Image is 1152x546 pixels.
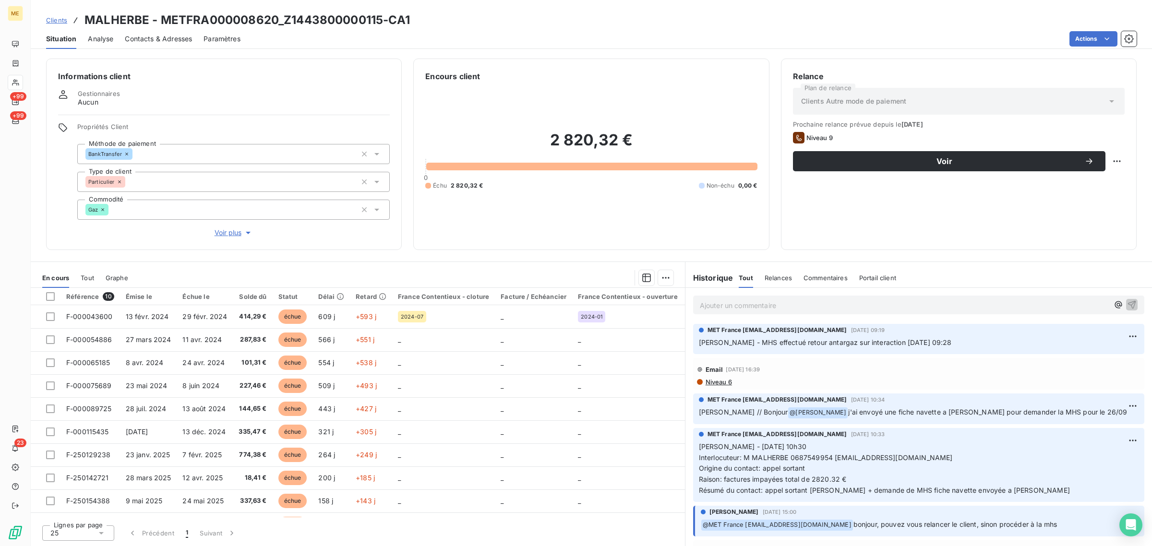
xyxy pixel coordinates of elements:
span: _ [578,404,581,413]
span: _ [398,427,401,436]
img: Logo LeanPay [8,525,23,540]
span: +249 j [356,451,377,459]
button: Voir plus [77,227,390,238]
span: F-000065185 [66,358,110,367]
span: _ [398,381,401,390]
div: Émise le [126,293,171,300]
span: 24 mai 2025 [182,497,224,505]
span: 24 avr. 2024 [182,358,225,367]
span: [DATE] 16:39 [726,367,760,372]
span: 13 août 2024 [182,404,226,413]
span: Graphe [106,274,128,282]
span: +551 j [356,335,374,344]
span: 7 févr. 2025 [182,451,222,459]
span: 13 déc. 2024 [182,427,226,436]
span: 144,65 € [239,404,266,414]
span: 335,47 € [239,427,266,437]
span: Voir [804,157,1084,165]
span: +185 j [356,474,375,482]
span: _ [398,335,401,344]
span: 200 j [318,474,335,482]
span: échue [278,494,307,508]
button: Précédent [122,523,180,543]
div: Délai [318,293,344,300]
span: _ [501,427,504,436]
span: +305 j [356,427,376,436]
a: Clients [46,15,67,25]
span: 25 [50,528,59,538]
span: 101,31 € [239,358,266,368]
span: +99 [10,111,26,120]
div: Référence [66,292,114,301]
span: _ [578,381,581,390]
span: Clients [46,16,67,24]
span: BankTransfer [88,151,122,157]
div: France Contentieux - ouverture [578,293,678,300]
span: Propriétés Client [77,123,390,136]
span: 23 [14,439,26,447]
span: Interlocuteur: M MALHERBE 0687549954 [EMAIL_ADDRESS][DOMAIN_NAME] [699,453,953,462]
span: 18,41 € [239,473,266,483]
span: 554 j [318,358,334,367]
span: [DATE] 10:33 [851,431,885,437]
span: _ [501,335,504,344]
span: 29 févr. 2024 [182,312,227,320]
span: échue [278,402,307,416]
span: _ [501,451,504,459]
span: Prochaine relance prévue depuis le [793,120,1125,128]
span: 321 j [318,427,334,436]
span: 27 mars 2024 [126,335,171,344]
span: Analyse [88,34,113,44]
h2: 2 820,32 € [425,131,757,159]
span: Email [706,366,723,373]
span: _ [578,451,581,459]
span: _ [398,474,401,482]
span: +99 [10,92,26,101]
span: Particulier [88,179,115,185]
span: Portail client [859,274,896,282]
span: 0 [424,174,428,181]
span: 443 j [318,404,335,413]
span: F-250142721 [66,474,109,482]
button: 1 [180,523,194,543]
span: Clients Autre mode de paiement [801,96,907,106]
h6: Relance [793,71,1125,82]
span: MET France [EMAIL_ADDRESS][DOMAIN_NAME] [708,395,847,404]
span: MET France [EMAIL_ADDRESS][DOMAIN_NAME] [708,326,847,334]
span: F-250129238 [66,451,111,459]
span: 264 j [318,451,335,459]
span: [DATE] [126,427,148,436]
input: Ajouter une valeur [132,150,140,158]
input: Ajouter une valeur [125,178,133,186]
span: [PERSON_NAME] [709,508,759,516]
span: _ [398,404,401,413]
span: [DATE] 15:00 [763,509,797,515]
span: [PERSON_NAME] - [DATE] 10h30 [699,442,806,451]
span: 774,38 € [239,450,266,460]
span: échue [278,309,307,324]
span: Situation [46,34,76,44]
button: Actions [1069,31,1117,47]
span: 11 avr. 2024 [182,335,222,344]
span: 10 [103,292,114,301]
span: F-000043600 [66,312,113,320]
div: France Contentieux - cloture [398,293,489,300]
span: _ [398,451,401,459]
span: 23 mai 2024 [126,381,168,390]
span: 12 avr. 2025 [182,474,223,482]
span: 23 janv. 2025 [126,451,170,459]
span: 227,46 € [239,381,266,391]
span: [DATE] [901,120,923,128]
span: _ [501,381,504,390]
span: Voir plus [215,228,253,237]
span: @ [PERSON_NAME] [788,407,848,418]
span: _ [578,358,581,367]
span: [DATE] 09:19 [851,327,885,333]
div: Statut [278,293,307,300]
span: _ [501,404,504,413]
h3: MALHERBE - METFRA000008620_Z1443800000115-CA1 [84,12,410,29]
span: _ [578,335,581,344]
span: F-000115435 [66,427,109,436]
div: Facture / Echéancier [501,293,566,300]
span: 1 [186,528,188,538]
